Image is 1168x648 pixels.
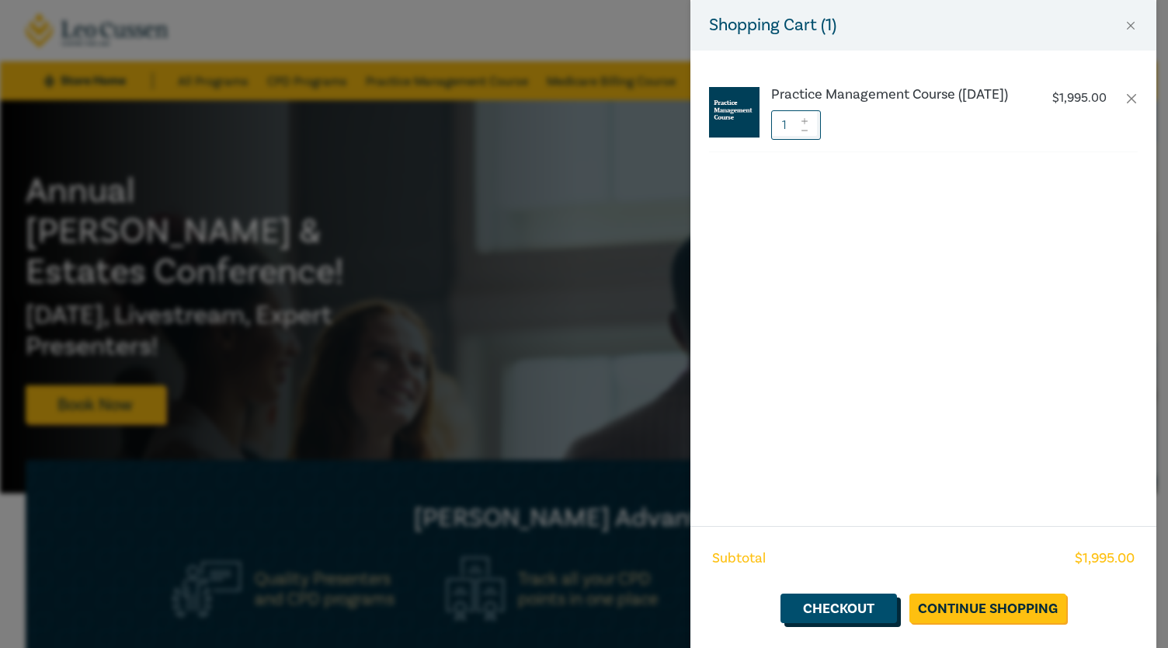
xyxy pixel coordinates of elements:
a: Continue Shopping [909,594,1066,623]
span: $ 1,995.00 [1075,549,1135,569]
span: Subtotal [712,549,766,569]
button: Close [1124,19,1138,33]
p: $ 1,995.00 [1052,91,1107,106]
input: 1 [771,110,821,140]
a: Practice Management Course ([DATE]) [771,87,1029,103]
a: Checkout [780,594,897,623]
img: Practice%20Management%20Course.jpg [709,87,760,138]
h5: Shopping Cart ( 1 ) [709,12,836,38]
